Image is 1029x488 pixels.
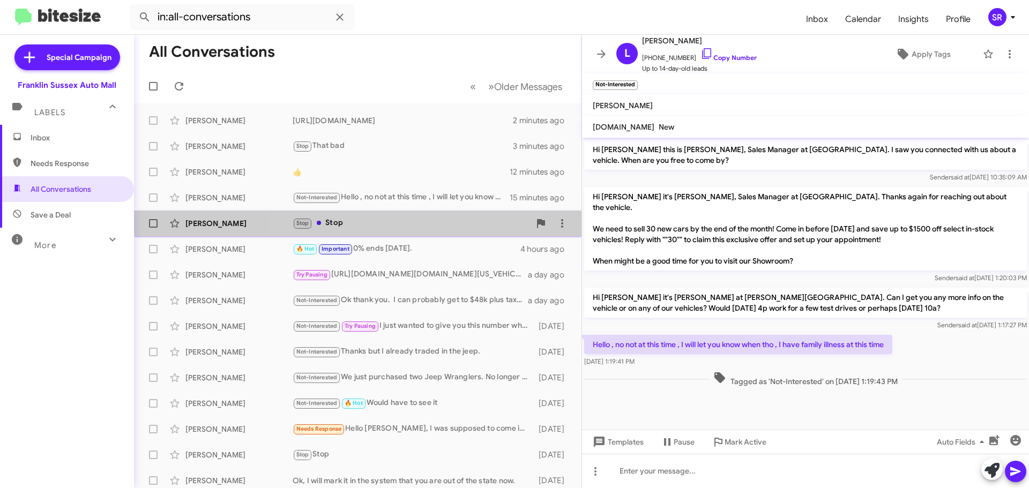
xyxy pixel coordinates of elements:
[510,192,573,203] div: 15 minutes ago
[591,432,644,452] span: Templates
[533,475,573,486] div: [DATE]
[584,140,1027,170] p: Hi [PERSON_NAME] this is [PERSON_NAME], Sales Manager at [GEOGRAPHIC_DATA]. I saw you connected w...
[185,269,293,280] div: [PERSON_NAME]
[837,4,890,35] a: Calendar
[34,108,65,117] span: Labels
[582,432,652,452] button: Templates
[584,335,892,354] p: Hello , no not at this time , I will let you know when tho , I have family illness at this time
[488,80,494,93] span: »
[296,425,342,432] span: Needs Response
[185,398,293,409] div: [PERSON_NAME]
[912,44,951,64] span: Apply Tags
[185,347,293,357] div: [PERSON_NAME]
[890,4,937,35] a: Insights
[533,321,573,332] div: [DATE]
[345,400,363,407] span: 🔥 Hot
[937,4,979,35] a: Profile
[185,244,293,254] div: [PERSON_NAME]
[31,184,91,194] span: All Conversations
[293,397,533,409] div: Would have to see it
[528,269,573,280] div: a day ago
[296,194,338,201] span: Not-Interested
[494,81,562,93] span: Older Messages
[293,191,510,204] div: Hello , no not at this time , I will let you know when tho , I have family illness at this time
[935,274,1027,282] span: Sender [DATE] 1:20:03 PM
[520,244,573,254] div: 4 hours ago
[482,76,569,97] button: Next
[979,8,1017,26] button: SR
[34,241,56,250] span: More
[937,321,1027,329] span: Sender [DATE] 1:17:27 PM
[593,101,653,110] span: [PERSON_NAME]
[293,475,533,486] div: Ok, I will mark it in the system that you are out of the state now.
[293,320,533,332] div: I just wanted to give you this number which had to be authorized from the executive level. It is ...
[293,448,533,461] div: Stop
[185,115,293,126] div: [PERSON_NAME]
[185,424,293,434] div: [PERSON_NAME]
[533,449,573,460] div: [DATE]
[513,115,573,126] div: 2 minutes ago
[593,122,654,132] span: [DOMAIN_NAME]
[958,321,977,329] span: said at
[149,43,275,61] h1: All Conversations
[593,80,638,90] small: Not-Interested
[725,432,766,452] span: Mark Active
[296,245,315,252] span: 🔥 Hot
[659,122,674,132] span: New
[31,209,71,220] span: Save a Deal
[296,348,338,355] span: Not-Interested
[652,432,703,452] button: Pause
[296,271,327,278] span: Try Pausing
[185,321,293,332] div: [PERSON_NAME]
[296,297,338,304] span: Not-Interested
[642,63,757,74] span: Up to 14-day-old leads
[674,432,695,452] span: Pause
[293,167,510,177] div: 👍
[185,449,293,460] div: [PERSON_NAME]
[533,398,573,409] div: [DATE]
[14,44,120,70] a: Special Campaign
[293,140,513,152] div: That bad
[293,243,520,255] div: 0% ends [DATE].
[528,295,573,306] div: a day ago
[293,346,533,358] div: Thanks but I already traded in the jeep.
[868,44,978,64] button: Apply Tags
[533,372,573,383] div: [DATE]
[130,4,355,30] input: Search
[293,115,513,126] div: [URL][DOMAIN_NAME]
[293,371,533,384] div: We just purchased two Jeep Wranglers. No longer in the market
[31,158,122,169] span: Needs Response
[624,45,630,62] span: L
[185,475,293,486] div: [PERSON_NAME]
[293,294,528,306] div: Ok thank you. I can probably get to $48k plus taxes and fees, but cannot take care of your taxes ...
[464,76,569,97] nav: Page navigation example
[293,217,530,229] div: Stop
[928,432,997,452] button: Auto Fields
[293,423,533,435] div: Hello [PERSON_NAME], I was supposed to come in a few weeks ago but had a family emergency down in...
[533,347,573,357] div: [DATE]
[296,220,309,227] span: Stop
[185,295,293,306] div: [PERSON_NAME]
[185,141,293,152] div: [PERSON_NAME]
[709,371,902,387] span: Tagged as 'Not-Interested' on [DATE] 1:19:43 PM
[937,432,988,452] span: Auto Fields
[185,192,293,203] div: [PERSON_NAME]
[797,4,837,35] a: Inbox
[930,173,1027,181] span: Sender [DATE] 10:35:09 AM
[956,274,974,282] span: said at
[296,374,338,381] span: Not-Interested
[584,187,1027,271] p: Hi [PERSON_NAME] it's [PERSON_NAME], Sales Manager at [GEOGRAPHIC_DATA]. Thanks again for reachin...
[642,47,757,63] span: [PHONE_NUMBER]
[703,432,775,452] button: Mark Active
[988,8,1006,26] div: SR
[185,218,293,229] div: [PERSON_NAME]
[18,80,116,91] div: Franklin Sussex Auto Mall
[584,357,635,365] span: [DATE] 1:19:41 PM
[464,76,482,97] button: Previous
[185,167,293,177] div: [PERSON_NAME]
[510,167,573,177] div: 12 minutes ago
[513,141,573,152] div: 3 minutes ago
